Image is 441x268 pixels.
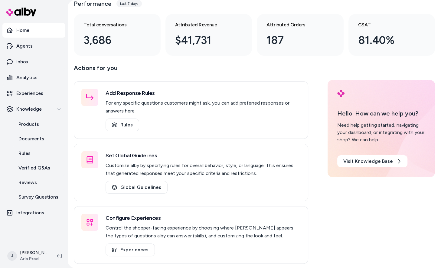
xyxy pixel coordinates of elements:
[83,21,141,28] h3: Total conversations
[106,162,301,177] p: Customize alby by specifying rules for overall behavior, style, or language. This ensures that ge...
[12,146,65,161] a: Rules
[2,206,65,220] a: Integrations
[2,102,65,116] button: Knowledge
[83,32,141,49] div: 3,686
[16,209,44,216] p: Integrations
[106,224,301,240] p: Control the shopper-facing experience by choosing where [PERSON_NAME] appears, the types of quest...
[358,21,416,28] h3: CSAT
[358,32,416,49] div: 81.40%
[18,179,37,186] p: Reviews
[18,135,44,142] p: Documents
[16,106,42,113] p: Knowledge
[18,193,58,201] p: Survey Questions
[20,256,47,262] span: Arlo Prod
[18,164,50,172] p: Verified Q&As
[337,90,345,97] img: alby Logo
[175,32,233,49] div: $41,731
[6,8,36,16] img: alby Logo
[106,89,301,97] h3: Add Response Rules
[106,119,139,131] a: Rules
[74,63,308,78] p: Actions for you
[2,55,65,69] a: Inbox
[16,74,38,81] p: Analytics
[16,42,33,50] p: Agents
[266,21,324,28] h3: Attributed Orders
[106,151,301,160] h3: Set Global Guidelines
[16,90,43,97] p: Experiences
[12,161,65,175] a: Verified Q&As
[7,251,17,261] span: J
[348,14,435,56] a: CSAT 81.40%
[20,250,47,256] p: [PERSON_NAME]
[74,14,161,56] a: Total conversations 3,686
[165,14,252,56] a: Attributed Revenue $41,731
[106,99,301,115] p: For any specific questions customers might ask, you can add preferred responses or answers here.
[12,175,65,190] a: Reviews
[106,181,168,194] a: Global Guidelines
[2,39,65,53] a: Agents
[337,109,425,118] p: Hello. How can we help you?
[12,117,65,132] a: Products
[266,32,324,49] div: 187
[106,243,155,256] a: Experiences
[12,190,65,204] a: Survey Questions
[2,23,65,38] a: Home
[16,58,28,65] p: Inbox
[2,70,65,85] a: Analytics
[175,21,233,28] h3: Attributed Revenue
[18,121,39,128] p: Products
[4,246,52,266] button: J[PERSON_NAME]Arlo Prod
[2,86,65,101] a: Experiences
[337,122,425,143] div: Need help getting started, navigating your dashboard, or integrating with your shop? We can help.
[106,214,301,222] h3: Configure Experiences
[16,27,29,34] p: Home
[337,155,407,167] a: Visit Knowledge Base
[18,150,31,157] p: Rules
[257,14,344,56] a: Attributed Orders 187
[12,132,65,146] a: Documents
